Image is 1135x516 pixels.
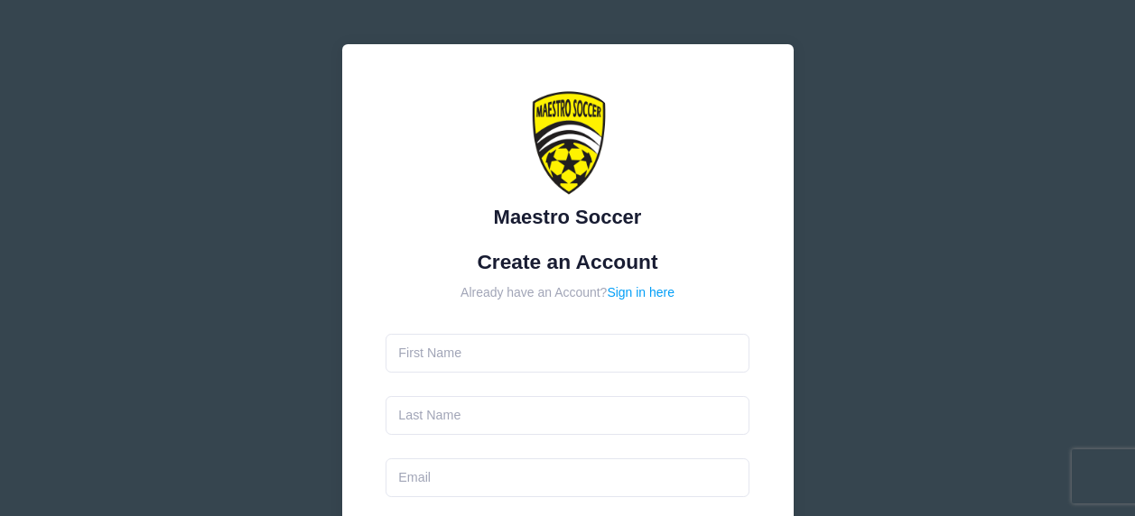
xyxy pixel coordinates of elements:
[514,88,622,197] img: Maestro Soccer
[386,396,749,435] input: Last Name
[386,283,749,302] div: Already have an Account?
[386,334,749,373] input: First Name
[386,458,749,497] input: Email
[386,250,749,274] h1: Create an Account
[386,202,749,232] div: Maestro Soccer
[607,285,674,299] a: Sign in here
